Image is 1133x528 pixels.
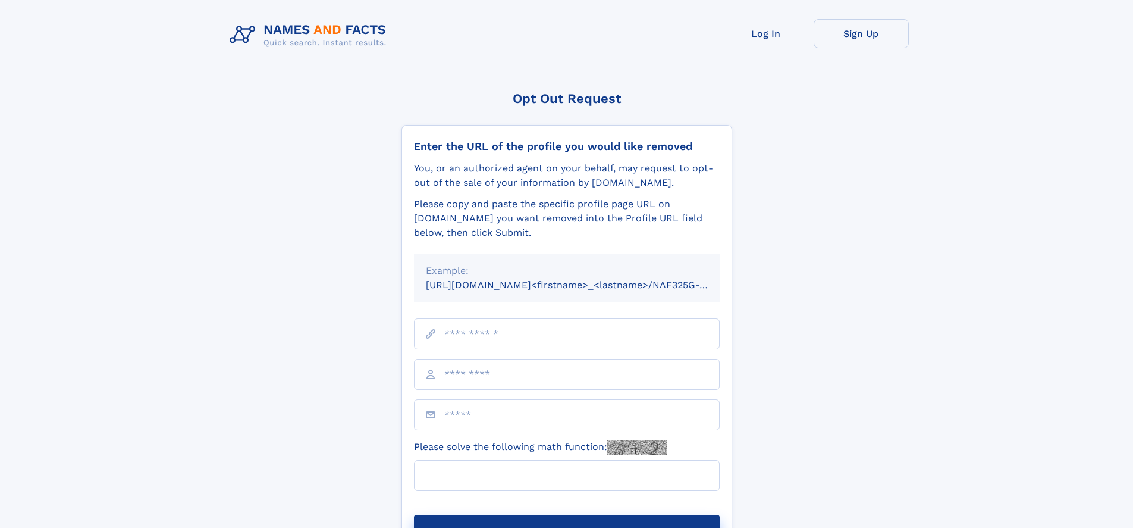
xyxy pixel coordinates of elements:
[414,140,720,153] div: Enter the URL of the profile you would like removed
[814,19,909,48] a: Sign Up
[414,440,667,455] label: Please solve the following math function:
[414,161,720,190] div: You, or an authorized agent on your behalf, may request to opt-out of the sale of your informatio...
[426,264,708,278] div: Example:
[401,91,732,106] div: Opt Out Request
[718,19,814,48] a: Log In
[414,197,720,240] div: Please copy and paste the specific profile page URL on [DOMAIN_NAME] you want removed into the Pr...
[225,19,396,51] img: Logo Names and Facts
[426,279,742,290] small: [URL][DOMAIN_NAME]<firstname>_<lastname>/NAF325G-xxxxxxxx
